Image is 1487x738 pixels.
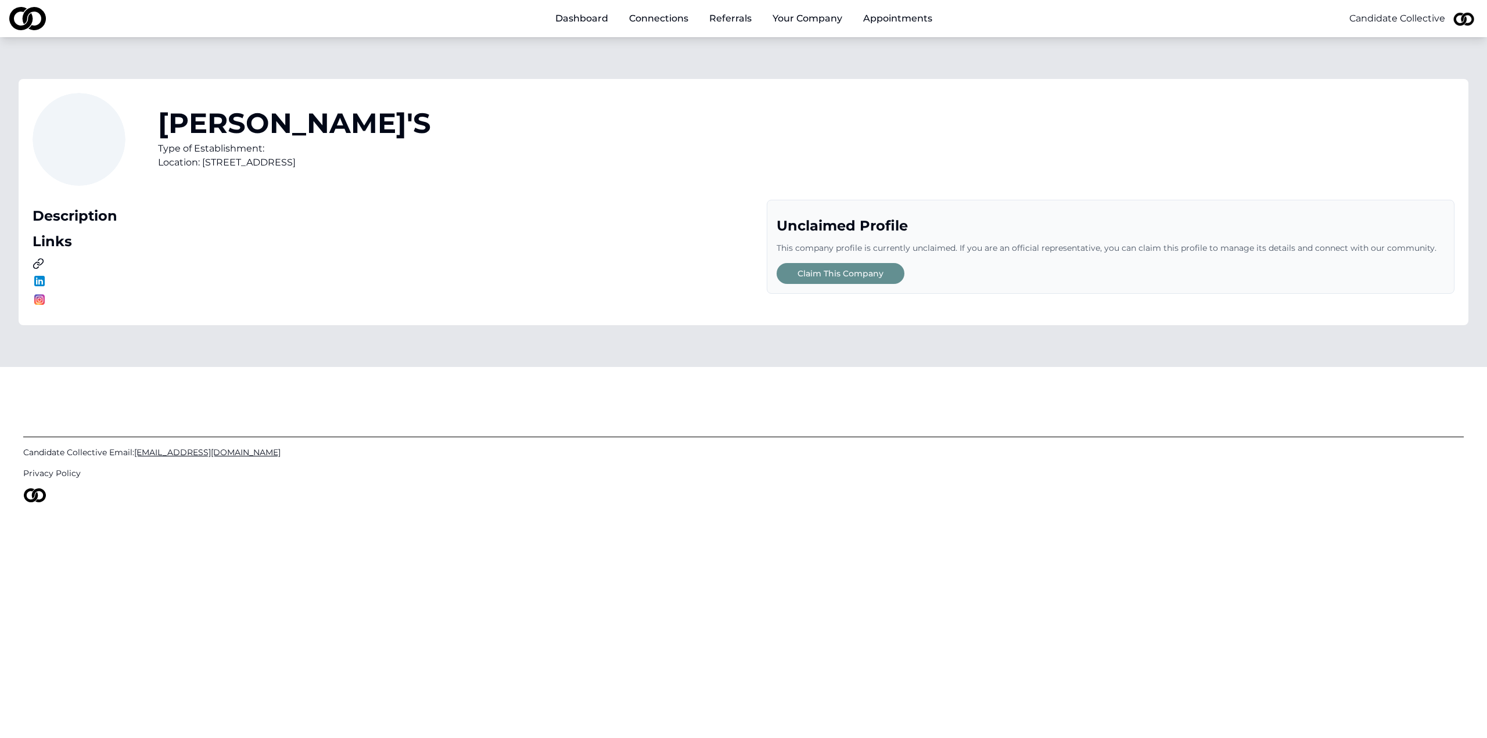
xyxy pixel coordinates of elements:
img: 126d1970-4131-4eca-9e04-994076d8ae71-2-profile_picture.jpeg [1450,5,1478,33]
a: Appointments [854,7,942,30]
span: [EMAIL_ADDRESS][DOMAIN_NAME] [134,447,281,458]
img: logo [9,7,46,30]
a: Candidate Collective Email:[EMAIL_ADDRESS][DOMAIN_NAME] [23,447,1464,458]
a: Referrals [700,7,761,30]
h1: [PERSON_NAME]'s [158,109,431,137]
button: Your Company [763,7,852,30]
button: Claim This Company [777,263,904,284]
img: logo [23,488,46,502]
div: Location: [STREET_ADDRESS] [158,156,431,170]
p: This company profile is currently unclaimed. If you are an official representative, you can claim... [777,242,1445,254]
img: logo [33,274,46,288]
a: Connections [620,7,698,30]
div: Unclaimed Profile [777,217,1445,235]
img: logo [33,293,46,307]
a: Dashboard [546,7,617,30]
button: Candidate Collective [1349,12,1445,26]
div: Type of Establishment: [158,142,431,156]
a: Privacy Policy [23,467,1464,479]
nav: Main [546,7,942,30]
div: Description [33,207,720,225]
div: Links [33,232,720,251]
